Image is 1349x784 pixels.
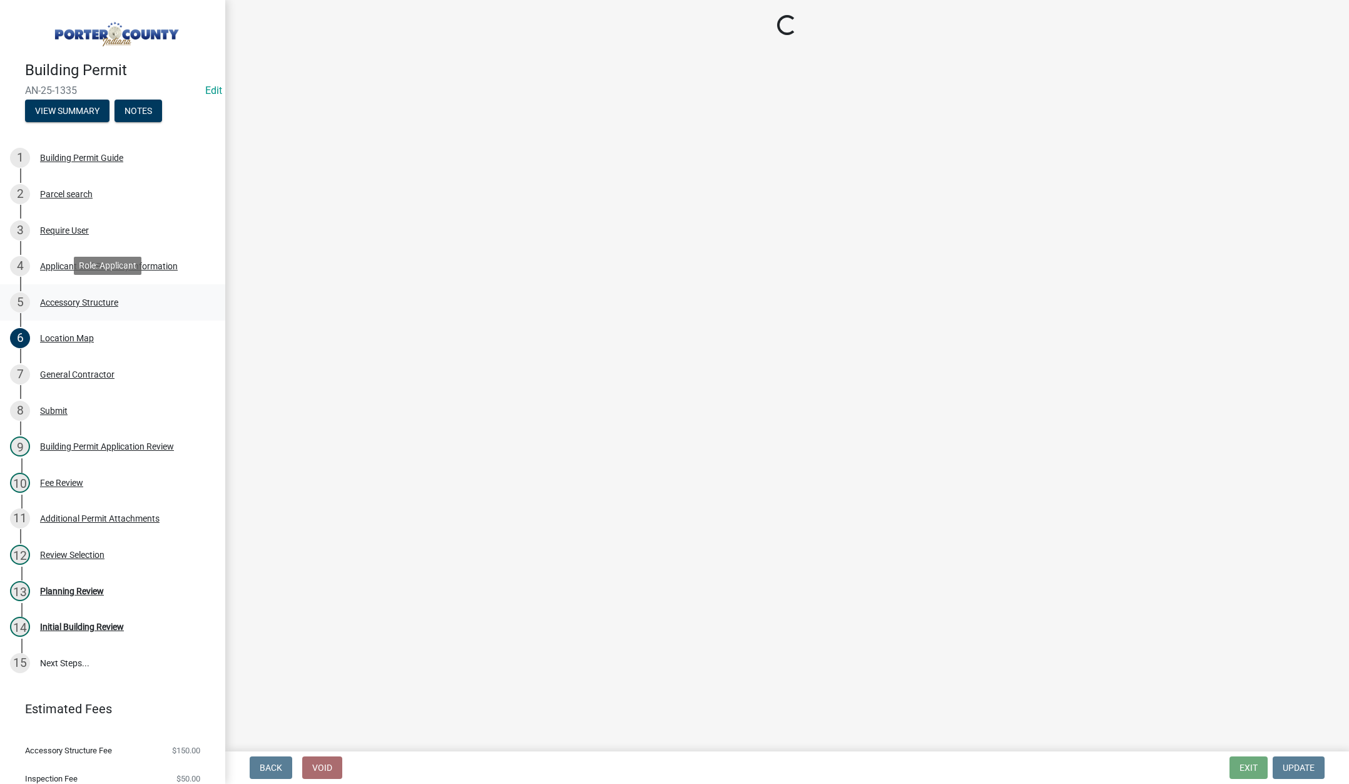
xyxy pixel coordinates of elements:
div: 14 [10,617,30,637]
div: Submit [40,406,68,415]
div: Additional Permit Attachments [40,514,160,523]
wm-modal-confirm: Summary [25,106,109,116]
div: 3 [10,220,30,240]
div: Parcel search [40,190,93,199]
div: Accessory Structure [40,298,118,307]
wm-modal-confirm: Edit Application Number [205,85,222,96]
button: Exit [1229,756,1268,779]
div: 5 [10,292,30,312]
span: Inspection Fee [25,775,78,783]
span: AN-25-1335 [25,85,200,96]
a: Edit [205,85,222,96]
div: Initial Building Review [40,622,124,631]
div: Role: Applicant [74,257,141,275]
button: Back [250,756,292,779]
button: Notes [115,100,162,122]
button: Update [1273,756,1325,779]
div: 2 [10,184,30,204]
div: Planning Review [40,587,104,596]
div: 9 [10,436,30,456]
img: Porter County, Indiana [25,13,205,48]
div: 6 [10,328,30,348]
div: 11 [10,508,30,529]
h4: Building Permit [25,61,215,80]
div: Fee Review [40,478,83,487]
div: 1 [10,148,30,168]
button: Void [302,756,342,779]
div: Review Selection [40,550,104,559]
button: View Summary [25,100,109,122]
div: 15 [10,653,30,673]
div: Building Permit Guide [40,153,123,162]
span: Back [260,763,282,773]
div: 13 [10,581,30,601]
div: 12 [10,545,30,565]
div: Building Permit Application Review [40,442,174,451]
div: 10 [10,473,30,493]
wm-modal-confirm: Notes [115,106,162,116]
div: Location Map [40,334,94,343]
span: $150.00 [172,746,200,755]
span: Accessory Structure Fee [25,746,112,755]
div: General Contractor [40,370,115,379]
a: Estimated Fees [10,696,205,721]
div: Require User [40,226,89,235]
div: Applicant and Property Information [40,262,178,271]
span: Update [1283,763,1315,773]
span: $50.00 [176,775,200,783]
div: 7 [10,364,30,384]
div: 4 [10,256,30,276]
div: 8 [10,401,30,421]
